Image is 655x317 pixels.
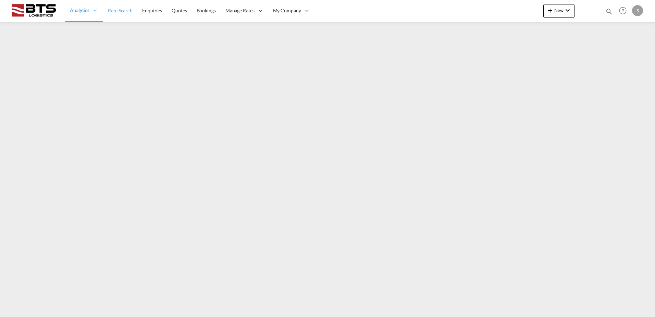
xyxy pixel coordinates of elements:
[605,8,613,15] md-icon: icon-magnify
[632,5,643,16] div: S
[10,3,57,19] img: cdcc71d0be7811ed9adfbf939d2aa0e8.png
[546,8,572,13] span: New
[108,8,133,13] span: Rate Search
[605,8,613,18] div: icon-magnify
[70,7,89,14] span: Analytics
[273,7,301,14] span: My Company
[617,5,632,17] div: Help
[172,8,187,13] span: Quotes
[543,4,574,18] button: icon-plus 400-fgNewicon-chevron-down
[197,8,216,13] span: Bookings
[546,6,554,14] md-icon: icon-plus 400-fg
[564,6,572,14] md-icon: icon-chevron-down
[617,5,629,16] span: Help
[225,7,255,14] span: Manage Rates
[142,8,162,13] span: Enquiries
